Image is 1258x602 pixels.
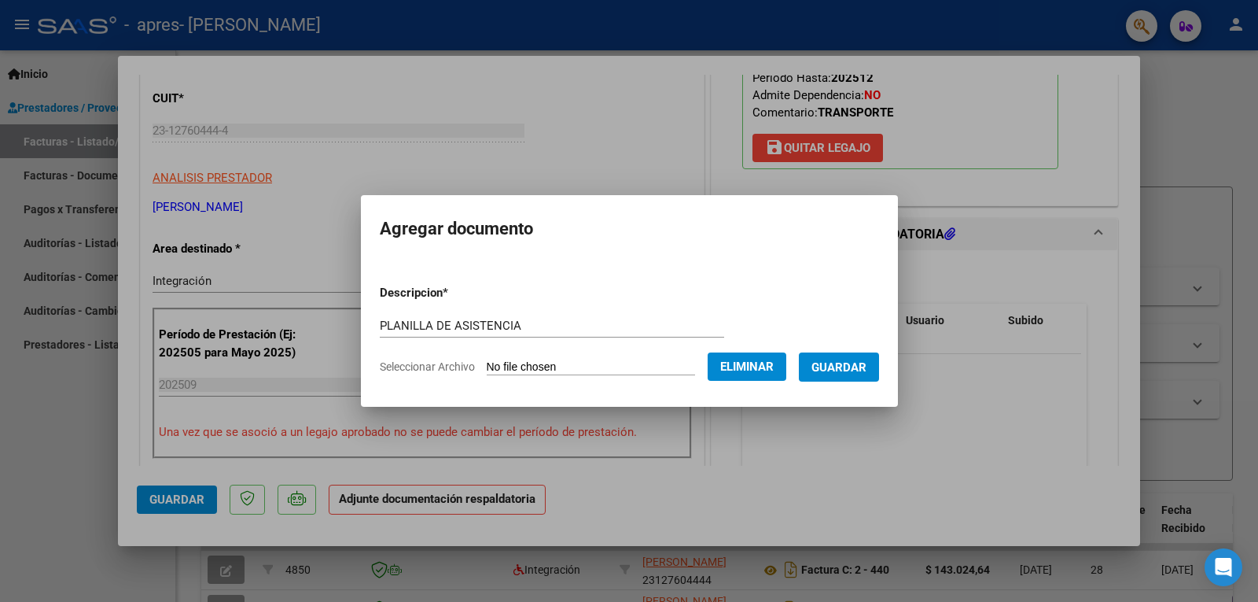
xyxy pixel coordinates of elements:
[1205,548,1242,586] div: Open Intercom Messenger
[720,360,774,374] span: Eliminar
[380,284,530,302] p: Descripcion
[380,360,475,373] span: Seleccionar Archivo
[708,353,786,381] button: Eliminar
[811,360,866,375] span: Guardar
[799,353,879,382] button: Guardar
[380,214,879,244] h2: Agregar documento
